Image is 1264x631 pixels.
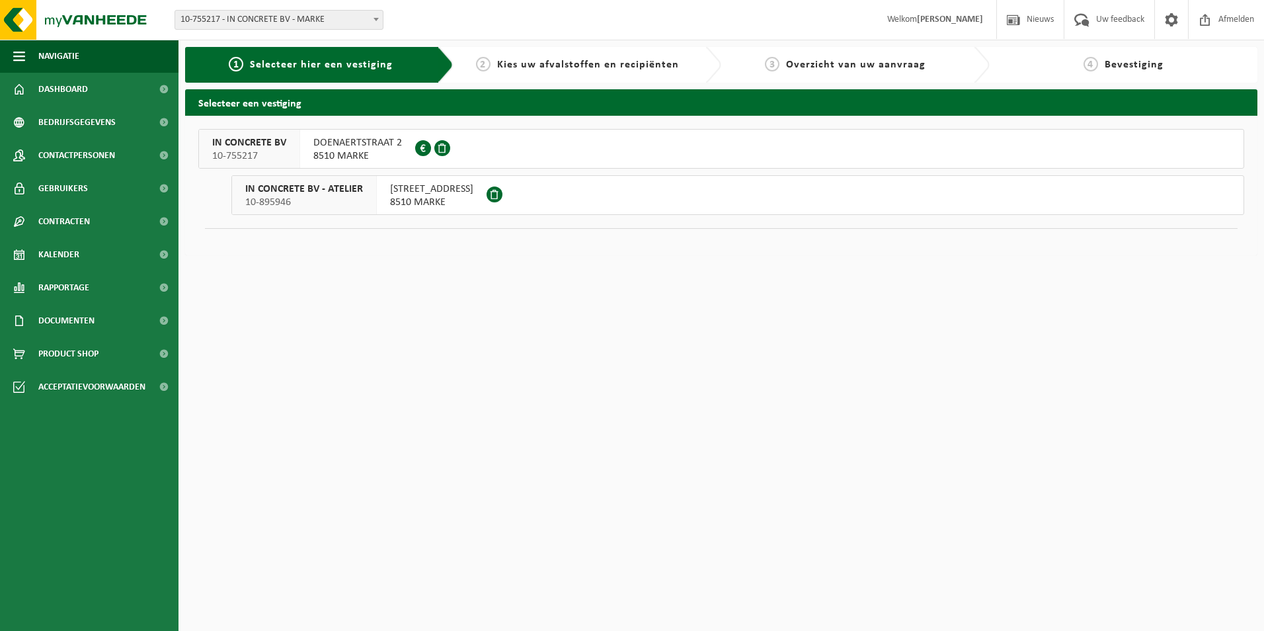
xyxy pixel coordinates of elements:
span: Acceptatievoorwaarden [38,370,145,403]
span: 8510 MARKE [313,149,402,163]
button: IN CONCRETE BV 10-755217 DOENAERTSTRAAT 28510 MARKE [198,129,1244,169]
span: Gebruikers [38,172,88,205]
span: Kies uw afvalstoffen en recipiënten [497,60,679,70]
span: Documenten [38,304,95,337]
span: Dashboard [38,73,88,106]
span: 1 [229,57,243,71]
h2: Selecteer een vestiging [185,89,1257,115]
span: Contactpersonen [38,139,115,172]
span: Overzicht van uw aanvraag [786,60,926,70]
span: IN CONCRETE BV - ATELIER [245,183,363,196]
span: Contracten [38,205,90,238]
strong: [PERSON_NAME] [917,15,983,24]
button: IN CONCRETE BV - ATELIER 10-895946 [STREET_ADDRESS]8510 MARKE [231,175,1244,215]
span: Product Shop [38,337,99,370]
span: 10-755217 [212,149,286,163]
span: IN CONCRETE BV [212,136,286,149]
span: 2 [476,57,491,71]
span: DOENAERTSTRAAT 2 [313,136,402,149]
span: 3 [765,57,779,71]
span: [STREET_ADDRESS] [390,183,473,196]
span: Navigatie [38,40,79,73]
span: 10-755217 - IN CONCRETE BV - MARKE [175,10,383,30]
span: 8510 MARKE [390,196,473,209]
span: Bevestiging [1105,60,1164,70]
span: 10-755217 - IN CONCRETE BV - MARKE [175,11,383,29]
span: Bedrijfsgegevens [38,106,116,139]
span: Selecteer hier een vestiging [250,60,393,70]
span: 10-895946 [245,196,363,209]
span: Rapportage [38,271,89,304]
span: Kalender [38,238,79,271]
span: 4 [1084,57,1098,71]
